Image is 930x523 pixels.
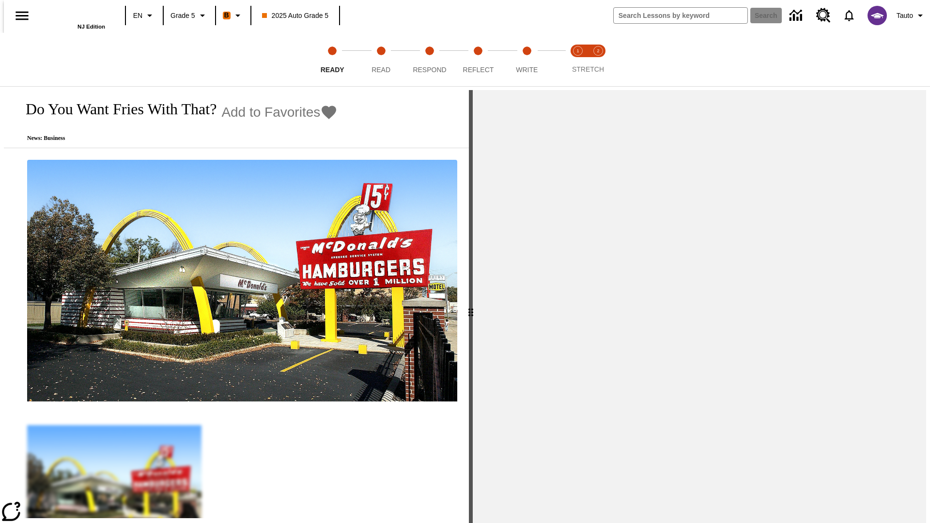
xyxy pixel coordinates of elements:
button: Profile/Settings [893,7,930,24]
a: Data Center [784,2,810,29]
div: activity [473,90,926,523]
button: Select a new avatar [862,3,893,28]
button: Stretch Read step 1 of 2 [564,33,592,86]
text: 1 [576,48,579,53]
span: Write [516,66,538,74]
span: Ready [321,66,344,74]
span: Tauto [897,11,913,21]
span: STRETCH [572,65,604,73]
button: Language: EN, Select a language [129,7,160,24]
span: Read [372,66,390,74]
span: 2025 Auto Grade 5 [262,11,329,21]
button: Write step 5 of 5 [499,33,555,86]
div: Home [42,3,105,30]
button: Boost Class color is orange. Change class color [219,7,248,24]
h1: Do You Want Fries With That? [15,100,217,118]
input: search field [614,8,747,23]
span: NJ Edition [77,24,105,30]
span: Add to Favorites [221,105,320,120]
span: Reflect [463,66,494,74]
span: Respond [413,66,446,74]
button: Add to Favorites - Do You Want Fries With That? [221,104,338,121]
button: Read step 2 of 5 [353,33,409,86]
p: News: Business [15,135,338,142]
img: One of the first McDonald's stores, with the iconic red sign and golden arches. [27,160,457,402]
div: reading [4,90,469,518]
span: Grade 5 [170,11,195,21]
div: Press Enter or Spacebar and then press right and left arrow keys to move the slider [469,90,473,523]
text: 2 [597,48,599,53]
span: EN [133,11,142,21]
button: Open side menu [8,1,36,30]
button: Reflect step 4 of 5 [450,33,506,86]
button: Respond step 3 of 5 [402,33,458,86]
a: Notifications [837,3,862,28]
button: Stretch Respond step 2 of 2 [584,33,612,86]
button: Ready step 1 of 5 [304,33,360,86]
a: Resource Center, Will open in new tab [810,2,837,29]
span: B [224,9,229,21]
button: Grade: Grade 5, Select a grade [167,7,212,24]
img: avatar image [868,6,887,25]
